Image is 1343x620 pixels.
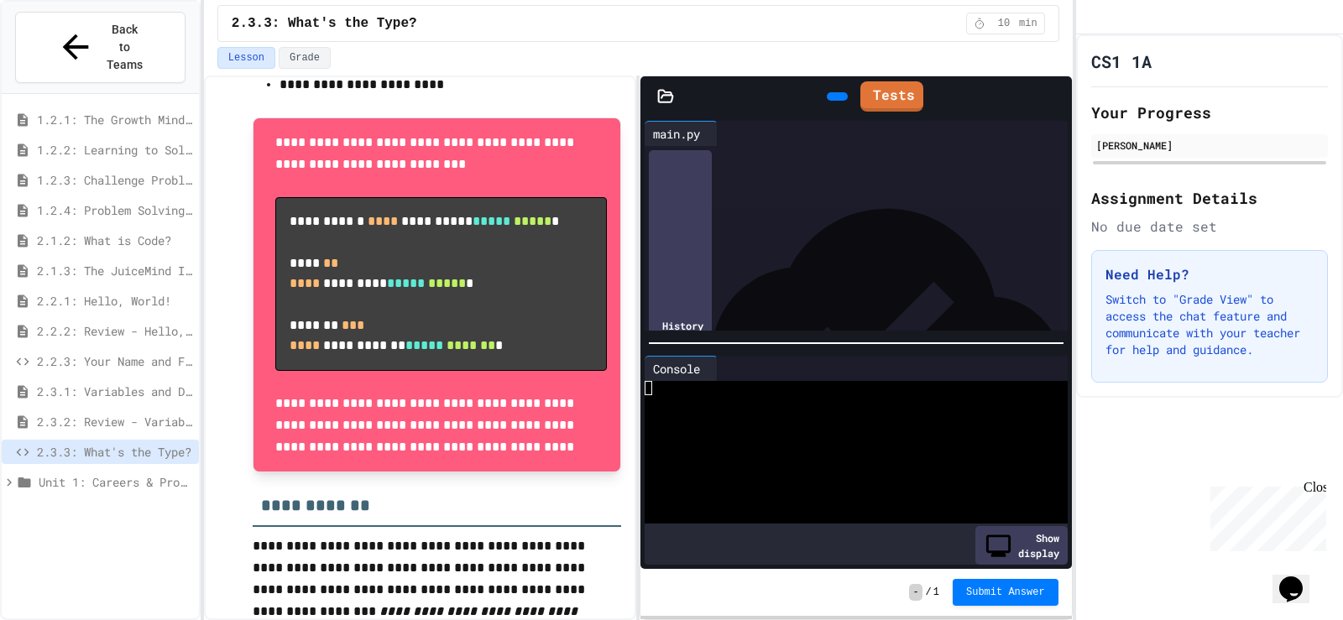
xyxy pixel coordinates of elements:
span: 1.2.4: Problem Solving Practice [37,201,192,219]
button: Grade [279,47,331,69]
span: 1.2.1: The Growth Mindset [37,111,192,128]
button: Submit Answer [953,579,1058,606]
span: 2.1.2: What is Code? [37,232,192,249]
span: min [1019,17,1037,30]
h2: Assignment Details [1091,186,1328,210]
span: 1.2.3: Challenge Problem - The Bridge [37,171,192,189]
span: 10 [990,17,1017,30]
span: 2.2.1: Hello, World! [37,292,192,310]
h1: CS1 1A [1091,49,1152,73]
iframe: chat widget [1204,480,1326,551]
span: 2.3.2: Review - Variables and Data Types [37,413,192,430]
p: Switch to "Grade View" to access the chat feature and communicate with your teacher for help and ... [1105,291,1314,358]
span: 2.2.3: Your Name and Favorite Movie [37,352,192,370]
span: 2.3.1: Variables and Data Types [37,383,192,400]
div: No due date set [1091,216,1328,237]
span: Submit Answer [966,586,1045,599]
button: Lesson [217,47,275,69]
span: Back to Teams [105,21,144,74]
div: Console [645,356,718,381]
span: 2.3.3: What's the Type? [37,443,192,461]
div: main.py [645,121,718,146]
div: main.py [645,125,708,143]
span: 1.2.2: Learning to Solve Hard Problems [37,141,192,159]
div: History [649,150,712,501]
div: Chat with us now!Close [7,7,116,107]
div: [PERSON_NAME] [1096,138,1323,153]
button: Back to Teams [15,12,186,83]
span: - [909,584,922,601]
h2: Your Progress [1091,101,1328,124]
span: 2.1.3: The JuiceMind IDE [37,262,192,279]
div: Console [645,360,708,378]
iframe: chat widget [1272,553,1326,603]
h3: Need Help? [1105,264,1314,284]
a: Tests [860,81,923,112]
span: 1 [933,586,939,599]
span: 2.3.3: What's the Type? [232,13,417,34]
div: Show display [975,526,1068,565]
span: Unit 1: Careers & Professionalism [39,473,192,491]
span: / [926,586,932,599]
span: 2.2.2: Review - Hello, World! [37,322,192,340]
